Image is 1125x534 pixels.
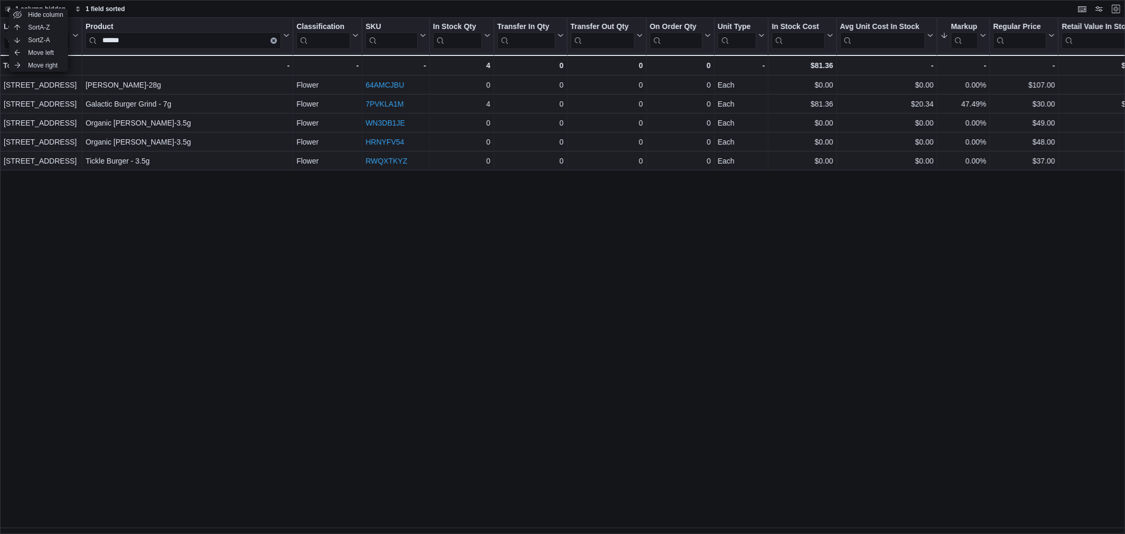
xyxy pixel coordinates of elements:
div: 0 [571,117,643,129]
div: 47.49% [940,98,986,110]
div: Markup [951,22,978,49]
div: $81.36 [772,59,833,72]
div: [STREET_ADDRESS] [4,79,79,91]
div: Location [4,22,70,49]
button: Display options [1093,3,1105,15]
div: Avg Unit Cost In Stock [840,22,925,32]
button: Avg Unit Cost In Stock [840,22,934,49]
button: Regular Price [993,22,1055,49]
div: $0.00 [772,136,833,148]
button: Transfer Out Qty [571,22,643,49]
div: Regular Price [993,22,1046,49]
button: Location [4,22,79,49]
div: Flower [296,98,359,110]
div: 0 [650,155,711,167]
button: SKU [366,22,426,49]
div: - [993,59,1055,72]
div: - [296,59,359,72]
div: $48.00 [993,136,1055,148]
div: Classification [296,22,350,32]
div: Organic [PERSON_NAME]-3.5g [85,136,290,148]
div: SKU URL [366,22,418,49]
span: Move right [28,61,57,70]
button: ProductClear input [85,22,290,49]
div: Transfer In Qty [497,22,555,49]
div: 0 [433,136,491,148]
button: Move right [9,59,68,72]
div: Flower [296,79,359,91]
div: $30.00 [993,98,1055,110]
div: 0 [497,79,564,91]
div: $0.00 [840,117,934,129]
span: 1 column hidden [15,5,65,13]
div: [STREET_ADDRESS] [4,136,79,148]
div: Each [718,79,765,91]
div: In Stock Qty [433,22,482,49]
div: $20.34 [840,98,934,110]
a: 64AMCJBU [366,81,404,89]
span: Move left [28,49,54,57]
div: Unit Type [718,22,757,32]
button: Clear input [271,37,277,44]
div: Totals [3,59,79,72]
div: 0 [497,98,564,110]
button: Unit Type [718,22,765,49]
div: Product [85,22,281,32]
div: Transfer In Qty [497,22,555,32]
div: $37.00 [993,155,1055,167]
div: $0.00 [840,155,934,167]
div: Unit Type [718,22,757,49]
div: Transfer Out Qty [571,22,634,32]
div: - [718,59,765,72]
div: 0 [571,79,643,91]
div: In Stock Qty [433,22,482,32]
a: WN3DB1JE [366,119,405,127]
div: Product [85,22,281,49]
div: 0 [433,79,491,91]
span: 1 field sorted [85,5,125,13]
div: 0 [571,155,643,167]
div: - [85,59,290,72]
div: $0.00 [840,79,934,91]
div: Regular Price [993,22,1046,32]
div: 0 [650,117,711,129]
div: Flower [296,136,359,148]
a: RWQXTKYZ [366,157,407,165]
div: - [366,59,426,72]
div: 0 [571,136,643,148]
div: $81.36 [772,98,833,110]
div: Each [718,155,765,167]
div: 0 [497,59,564,72]
div: Location [4,22,70,32]
div: [STREET_ADDRESS] [4,117,79,129]
a: HRNYFV54 [366,138,404,146]
div: SKU [366,22,418,32]
div: Each [718,136,765,148]
div: In Stock Cost [772,22,824,49]
span: Sort Z-A [28,36,50,44]
div: Each [718,98,765,110]
div: 0 [571,98,643,110]
button: On Order Qty [650,22,711,49]
div: 0 [650,59,711,72]
button: SortA-Z [9,21,68,34]
span: Sort A-Z [28,23,50,32]
div: Each [718,117,765,129]
div: [STREET_ADDRESS] [4,155,79,167]
button: In Stock Cost [772,22,833,49]
button: Hide column [9,8,68,21]
div: 0.00% [940,79,986,91]
button: Exit fullscreen [1110,3,1122,15]
button: 1 field sorted [71,3,129,15]
div: Classification [296,22,350,49]
div: $0.00 [772,117,833,129]
button: Transfer In Qty [497,22,564,49]
div: 0 [571,59,643,72]
div: Organic [PERSON_NAME]-3.5g [85,117,290,129]
div: 0.00% [940,155,986,167]
div: - [940,59,986,72]
div: 0 [650,136,711,148]
div: 0 [497,117,564,129]
div: In Stock Cost [772,22,824,32]
button: Move left [9,46,68,59]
